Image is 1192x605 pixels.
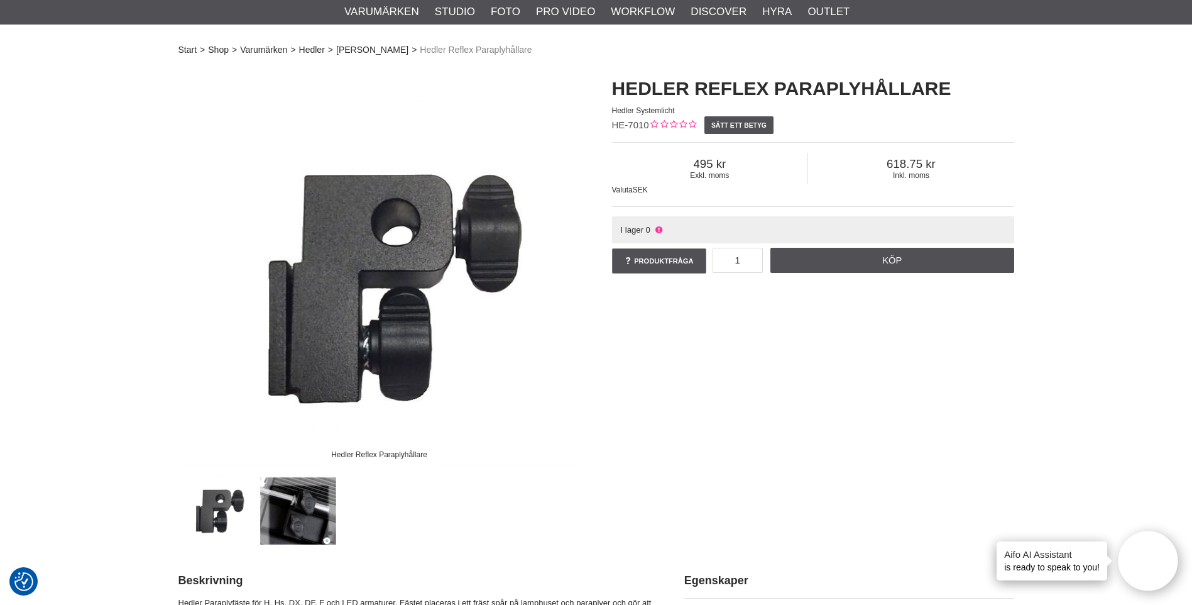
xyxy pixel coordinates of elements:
[620,225,643,235] span: I lager
[704,116,774,134] a: Sätt ett betyg
[232,43,237,57] span: >
[653,225,664,235] i: Ej i lager
[178,573,653,589] h2: Beskrivning
[612,186,633,194] span: Valuta
[997,541,1107,580] div: is ready to speak to you!
[178,43,197,57] a: Start
[611,4,675,20] a: Workflow
[14,570,33,593] button: Samtyckesinställningar
[299,43,325,57] a: Hedler
[612,106,675,115] span: Hedler Systemlicht
[612,119,649,130] span: HE-7010
[328,43,333,57] span: >
[435,4,475,20] a: Studio
[240,43,287,57] a: Varumärken
[612,75,1014,102] h1: Hedler Reflex Paraplyhållare
[290,43,295,57] span: >
[179,469,255,545] img: Hedler Reflex Paraplyhållare
[200,43,205,57] span: >
[649,119,696,132] div: Kundbetyg: 0
[691,4,746,20] a: Discover
[808,157,1014,171] span: 618.75
[320,443,437,465] div: Hedler Reflex Paraplyhållare
[491,4,520,20] a: Foto
[633,186,648,194] span: SEK
[612,157,808,171] span: 495
[208,43,229,57] a: Shop
[1004,548,1100,561] h4: Aifo AI Assistant
[14,572,33,591] img: Revisit consent button
[612,248,706,274] a: Produktfråga
[344,4,419,20] a: Varumärken
[646,225,650,235] span: 0
[612,171,808,180] span: Exkl. moms
[178,63,581,465] img: Hedler Reflex Paraplyhållare
[684,573,1014,589] h2: Egenskaper
[412,43,417,57] span: >
[420,43,532,57] span: Hedler Reflex Paraplyhållare
[260,469,336,545] img: Hedler Paraplyhållare placeras på vänster sida
[762,4,792,20] a: Hyra
[536,4,595,20] a: Pro Video
[336,43,408,57] a: [PERSON_NAME]
[770,248,1014,273] a: Köp
[807,4,850,20] a: Outlet
[808,171,1014,180] span: Inkl. moms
